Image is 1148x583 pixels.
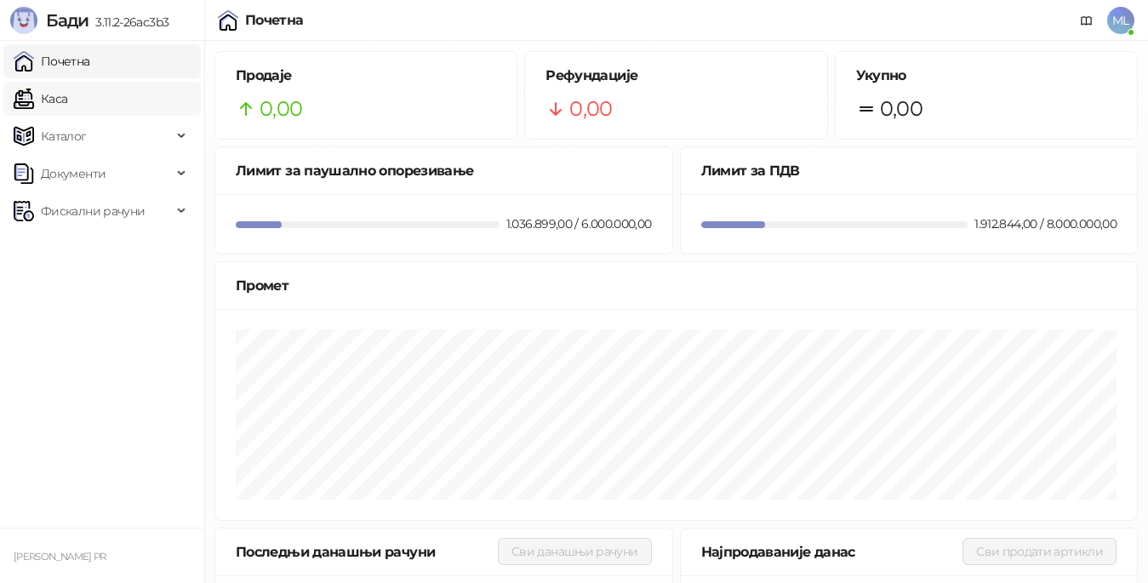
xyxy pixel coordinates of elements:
div: 1.912.844,00 / 8.000.000,00 [971,214,1120,233]
h5: Продаје [236,66,496,86]
span: Фискални рачуни [41,194,145,228]
div: Лимит за ПДВ [701,160,1117,181]
a: Каса [14,82,67,116]
h5: Укупно [856,66,1117,86]
span: ML [1107,7,1134,34]
a: Почетна [14,44,90,78]
div: Последњи данашњи рачуни [236,541,498,563]
div: 1.036.899,00 / 6.000.000,00 [503,214,655,233]
span: Бади [46,10,89,31]
div: Промет [236,275,1117,296]
span: 0,00 [260,93,302,125]
span: 0,00 [569,93,612,125]
div: Лимит за паушално опорезивање [236,160,652,181]
span: 0,00 [880,93,922,125]
div: Најпродаваније данас [701,541,963,563]
div: Почетна [245,14,304,27]
img: Logo [10,7,37,34]
a: Документација [1073,7,1100,34]
small: [PERSON_NAME] PR [14,551,106,563]
span: Документи [41,157,106,191]
span: 3.11.2-26ac3b3 [89,14,168,30]
h5: Рефундације [545,66,806,86]
button: Сви данашњи рачуни [498,538,651,565]
span: Каталог [41,119,87,153]
button: Сви продати артикли [962,538,1117,565]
